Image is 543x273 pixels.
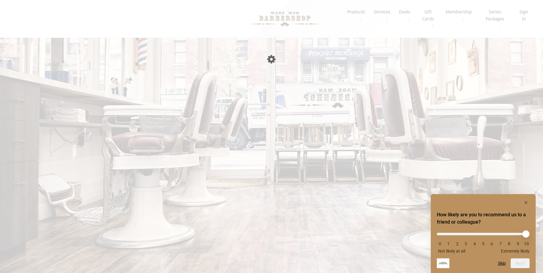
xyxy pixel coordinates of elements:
li: 8 [506,241,512,246]
li: 2 [454,241,460,246]
li: 6 [489,241,495,246]
span: Not likely at all [438,249,465,253]
li: 1 [445,241,451,246]
button: Skip [498,261,506,266]
li: 9 [515,241,521,246]
li: 3 [463,241,469,246]
button: Hide survey [522,199,530,206]
li: 4 [472,241,478,246]
li: 10 [523,241,530,246]
h2: How likely are you to recommend us to a friend or colleague? Select an option from 0 to 10, with ... [437,211,530,226]
div: How likely are you to recommend us to a friend or colleague? Select an option from 0 to 10, with ... [437,199,530,268]
li: 0 [437,241,443,246]
div: How likely are you to recommend us to a friend or colleague? Select an option from 0 to 10, with ... [437,228,530,253]
span: Extremely likely [501,249,530,253]
button: Next question [511,258,530,268]
li: 5 [480,241,486,246]
li: 7 [498,241,504,246]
